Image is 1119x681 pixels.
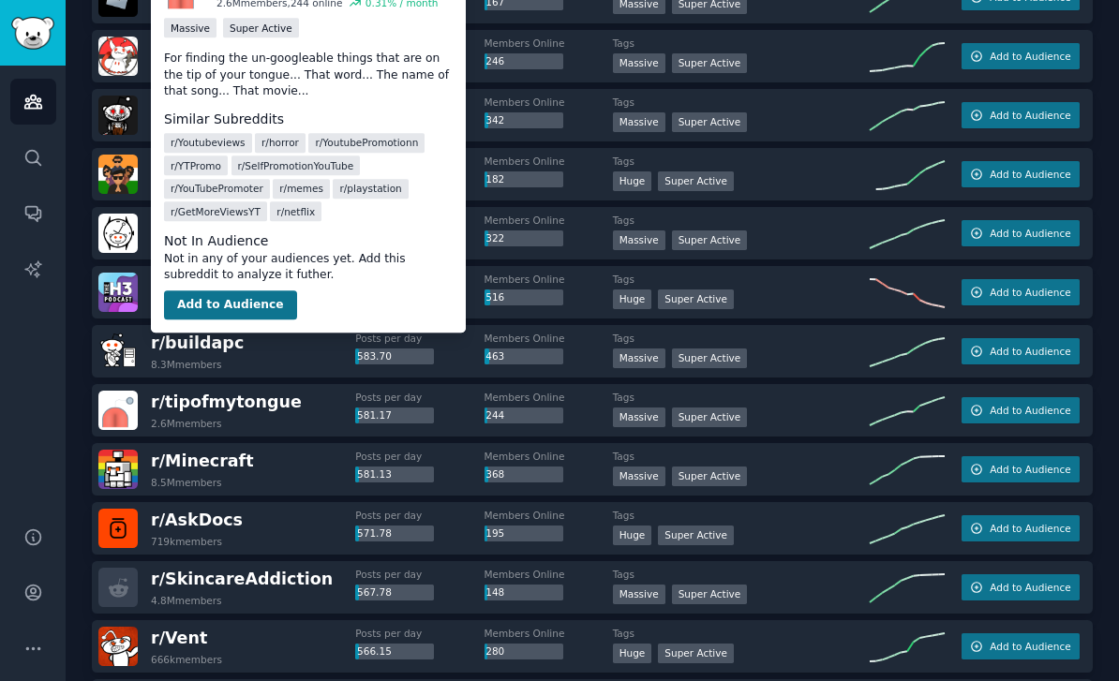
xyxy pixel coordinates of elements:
[613,214,870,227] dt: Tags
[164,231,453,251] dt: Not In Audience
[355,585,434,601] div: 567.78
[485,391,613,404] dt: Members Online
[613,230,665,250] div: Massive
[151,417,222,430] div: 2.6M members
[339,182,401,195] span: r/ playstation
[485,450,613,463] dt: Members Online
[990,227,1070,240] span: Add to Audience
[355,509,484,522] dt: Posts per day
[485,407,563,424] div: 244
[990,286,1070,299] span: Add to Audience
[485,585,563,601] div: 148
[485,332,613,345] dt: Members Online
[962,456,1080,482] button: Add to Audience
[485,112,563,129] div: 342
[613,644,652,663] div: Huge
[613,96,870,109] dt: Tags
[355,407,434,424] div: 581.17
[990,581,1070,594] span: Add to Audience
[355,627,484,640] dt: Posts per day
[962,397,1080,423] button: Add to Audience
[238,159,354,172] span: r/ SelfPromotionYouTube
[151,570,333,588] span: r/ SkincareAddiction
[98,37,138,76] img: PokemonTCG
[355,348,434,365] div: 583.70
[672,53,748,73] div: Super Active
[171,159,221,172] span: r/ YTPromo
[98,391,138,430] img: tipofmytongue
[613,53,665,73] div: Massive
[613,526,652,545] div: Huge
[171,205,261,218] span: r/ GetMoreViewsYT
[315,136,418,149] span: r/ YoutubePromotionn
[613,273,870,286] dt: Tags
[990,522,1070,535] span: Add to Audience
[672,407,748,427] div: Super Active
[962,574,1080,600] button: Add to Audience
[151,653,222,666] div: 666k members
[164,18,216,37] div: Massive
[276,205,315,218] span: r/ netflix
[151,594,222,607] div: 4.8M members
[613,112,665,132] div: Massive
[672,466,748,486] div: Super Active
[990,640,1070,653] span: Add to Audience
[613,627,870,640] dt: Tags
[658,644,734,663] div: Super Active
[672,112,748,132] div: Super Active
[672,348,748,368] div: Super Active
[151,535,222,548] div: 719k members
[672,585,748,604] div: Super Active
[658,289,734,309] div: Super Active
[962,338,1080,364] button: Add to Audience
[658,171,734,191] div: Super Active
[261,136,299,149] span: r/ horror
[485,289,563,306] div: 516
[613,407,665,427] div: Massive
[990,404,1070,417] span: Add to Audience
[613,450,870,463] dt: Tags
[98,273,138,312] img: h3h3productions
[613,585,665,604] div: Massive
[98,155,138,194] img: TeenIndia
[485,171,563,188] div: 182
[164,110,453,129] dt: Similar Subreddits
[485,568,613,581] dt: Members Online
[962,161,1080,187] button: Add to Audience
[355,391,484,404] dt: Posts per day
[613,37,870,50] dt: Tags
[613,348,665,368] div: Massive
[990,168,1070,181] span: Add to Audience
[485,627,613,640] dt: Members Online
[164,51,453,100] p: For finding the un-googleable things that are on the tip of your tongue... That word... The name ...
[990,463,1070,476] span: Add to Audience
[613,155,870,168] dt: Tags
[990,345,1070,358] span: Add to Audience
[151,629,207,647] span: r/ Vent
[962,220,1080,246] button: Add to Audience
[98,450,138,489] img: Minecraft
[355,466,434,483] div: 581.13
[98,509,138,548] img: AskDocs
[613,568,870,581] dt: Tags
[485,53,563,70] div: 246
[485,230,563,247] div: 322
[171,182,263,195] span: r/ YouTubePromoter
[962,43,1080,69] button: Add to Audience
[98,332,138,371] img: buildapc
[613,289,652,309] div: Huge
[962,515,1080,541] button: Add to Audience
[485,466,563,483] div: 368
[485,526,563,542] div: 195
[151,358,222,371] div: 8.3M members
[962,279,1080,305] button: Add to Audience
[355,450,484,463] dt: Posts per day
[98,96,138,135] img: deadbydaylight
[962,633,1080,659] button: Add to Audience
[485,96,613,109] dt: Members Online
[658,526,734,545] div: Super Active
[485,348,563,365] div: 463
[613,391,870,404] dt: Tags
[151,511,243,529] span: r/ AskDocs
[279,182,323,195] span: r/ memes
